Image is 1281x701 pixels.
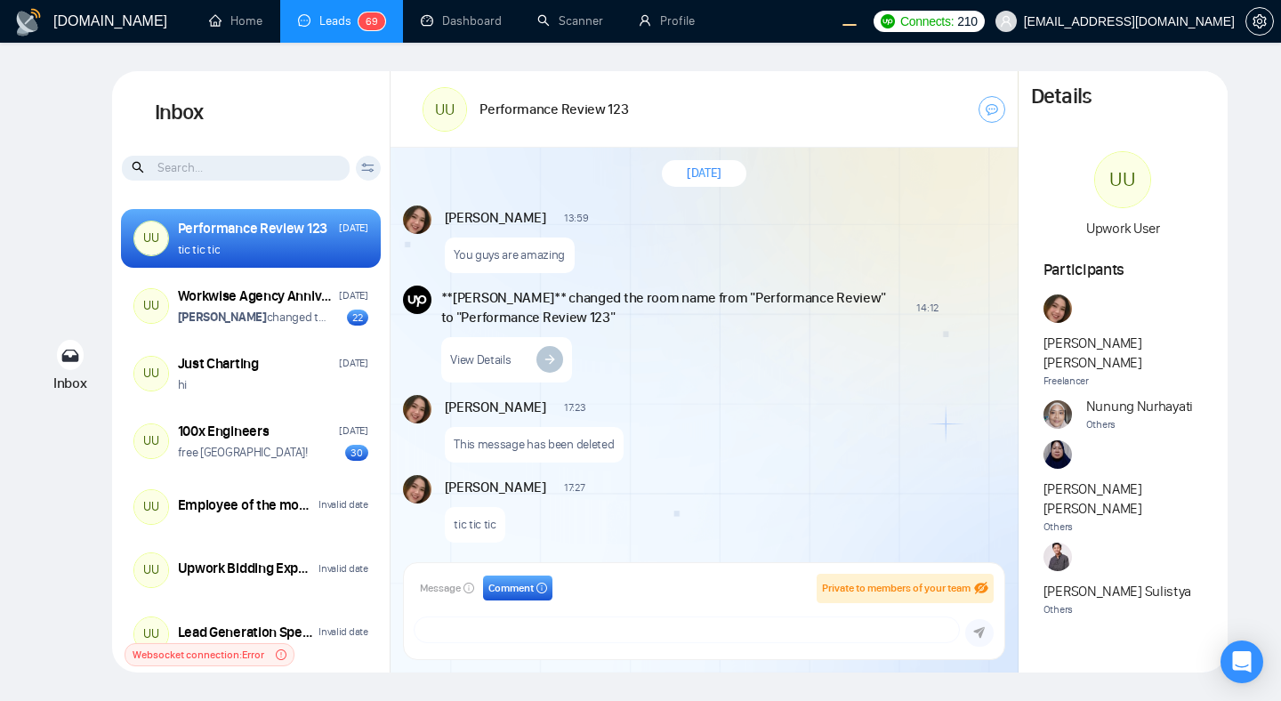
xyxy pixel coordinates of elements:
div: UU [134,357,168,391]
p: free [GEOGRAPHIC_DATA]! [178,444,308,461]
div: UU [134,553,168,587]
div: 30 [345,445,368,461]
div: Invalid date [318,624,367,641]
span: [PERSON_NAME] Sulistya [1043,582,1191,601]
p: tic tic tic [178,241,221,258]
span: [PERSON_NAME] [445,208,546,228]
button: Commentinfo-circle [483,576,552,600]
p: tic tic tic [454,516,496,533]
span: setting [1246,14,1273,28]
div: 22 [347,310,368,326]
div: UU [134,490,168,524]
span: 14:12 [916,301,939,315]
div: Invalid date [318,496,367,513]
span: Others [1086,416,1193,433]
span: search [132,157,147,177]
a: setting [1245,14,1274,28]
span: 6 [366,15,372,28]
div: UU [134,617,168,651]
button: Messageinfo-circle [415,576,479,600]
span: user [1000,15,1012,28]
div: Performance Review 123 [178,219,327,238]
span: 9 [372,15,378,28]
span: eye-invisible [974,581,988,595]
a: dashboardDashboard [421,13,502,28]
span: 13:59 [564,211,589,225]
img: upwork-logo.png [881,14,895,28]
h1: Details [1031,84,1092,110]
strong: [PERSON_NAME] [178,310,267,325]
div: Lead Generation Specialist Needed for Growing Business [178,623,314,642]
div: UU [134,222,168,255]
span: Message [420,580,461,597]
sup: 69 [359,12,385,30]
img: Naswati Naswati [1043,440,1072,469]
div: Upwork Bidding Expert Needed [178,559,314,578]
div: [DATE] [339,423,367,439]
span: [PERSON_NAME] [445,478,546,497]
p: This message has been deleted [454,436,614,453]
div: Just Charting [178,354,259,374]
img: Andrian Marsella [1043,294,1072,323]
h1: Inbox [112,71,391,155]
span: Websocket connection: Error [133,646,264,664]
img: Upwork [403,286,431,314]
div: 100x Engineers [178,422,270,441]
span: View Details [450,351,511,368]
a: userProfile [639,13,695,28]
span: [PERSON_NAME] [445,398,546,417]
div: UU [1095,152,1150,207]
img: Andrian [403,395,431,423]
button: setting [1245,7,1274,36]
span: Connects: [900,12,954,31]
span: info-circle [536,583,547,593]
span: **[PERSON_NAME]** changed the room name from "Performance Review" to "Performance Review 123" [441,288,899,327]
div: [DATE] [339,355,367,372]
h1: Performance Review 123 [479,100,628,119]
span: info-circle [463,583,474,593]
span: [PERSON_NAME] [PERSON_NAME] [1043,479,1203,519]
div: Open Intercom Messenger [1221,641,1263,683]
a: View Details [441,337,572,383]
div: UU [134,289,168,323]
span: Others [1043,601,1191,618]
div: UU [134,424,168,458]
a: messageLeads69 [298,13,385,28]
span: Freelancer [1043,373,1203,390]
div: Invalid date [318,560,367,577]
span: Nunung Nurhayati [1086,397,1193,416]
img: Andrian [403,475,431,504]
a: homeHome [209,13,262,28]
p: changed the room name from "Workwise Agency Anniversary (2026) ��" to "Workwiser" [178,309,330,326]
div: [DATE] [339,287,367,304]
span: [PERSON_NAME] [PERSON_NAME] [1043,334,1203,373]
img: Nunung Nurhayati [1043,400,1072,429]
input: Search... [122,156,350,181]
p: hi [178,376,187,393]
img: Andrian [403,205,431,234]
span: 210 [957,12,977,31]
span: 17:23 [564,400,586,415]
div: Workwise Agency Anniversary (2026) 🥳 [178,286,334,306]
div: UU [423,88,466,131]
div: Employee of the month ([DATE]) [178,496,314,515]
img: Ari Sulistya [1043,543,1072,571]
span: 17:27 [564,480,585,495]
span: exclamation-circle [276,649,286,660]
div: [DATE] [339,220,367,237]
a: searchScanner [537,13,603,28]
span: Others [1043,519,1203,536]
span: Comment [488,580,534,597]
span: Inbox [53,375,87,391]
p: You guys are amazing [454,246,565,263]
span: Upwork User [1086,220,1160,237]
span: Private to members of your team [822,582,971,594]
img: logo [14,8,43,36]
span: [DATE] [687,165,721,181]
h1: Participants [1043,260,1203,279]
